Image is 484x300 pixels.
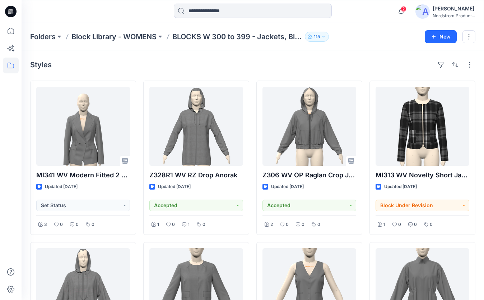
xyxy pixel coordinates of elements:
[317,221,320,228] p: 0
[60,221,63,228] p: 0
[71,32,157,42] a: Block Library - WOMENS
[398,221,401,228] p: 0
[149,87,243,166] a: Z328R1 WV RZ Drop Anorak
[414,221,417,228] p: 0
[415,4,430,19] img: avatar
[305,32,329,42] button: 115
[203,221,205,228] p: 0
[30,60,52,69] h4: Styles
[76,221,79,228] p: 0
[44,221,47,228] p: 3
[172,32,302,42] p: BLOCKS W 300 to 399 - Jackets, Blazers, Outerwear, Sportscoat, Vest
[314,33,320,41] p: 115
[262,87,356,166] a: Z306 WV OP Raglan Crop Jacket
[376,87,469,166] a: MI313 WV Novelty Short Jacket -NO ZIP
[149,170,243,180] p: Z328R1 WV RZ Drop Anorak
[157,221,159,228] p: 1
[172,221,175,228] p: 0
[262,170,356,180] p: Z306 WV OP Raglan Crop Jacket
[92,221,94,228] p: 0
[425,30,457,43] button: New
[30,32,56,42] a: Folders
[430,221,433,228] p: 0
[433,4,475,13] div: [PERSON_NAME]
[270,221,273,228] p: 2
[376,170,469,180] p: MI313 WV Novelty Short Jacket -NO ZIP
[45,183,78,191] p: Updated [DATE]
[271,183,304,191] p: Updated [DATE]
[383,221,385,228] p: 1
[286,221,289,228] p: 0
[188,221,190,228] p: 1
[158,183,191,191] p: Updated [DATE]
[36,87,130,166] a: MI341 WV Modern Fitted 2 Button
[384,183,417,191] p: Updated [DATE]
[36,170,130,180] p: MI341 WV Modern Fitted 2 Button
[401,6,406,12] span: 2
[302,221,304,228] p: 0
[433,13,475,18] div: Nordstrom Product...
